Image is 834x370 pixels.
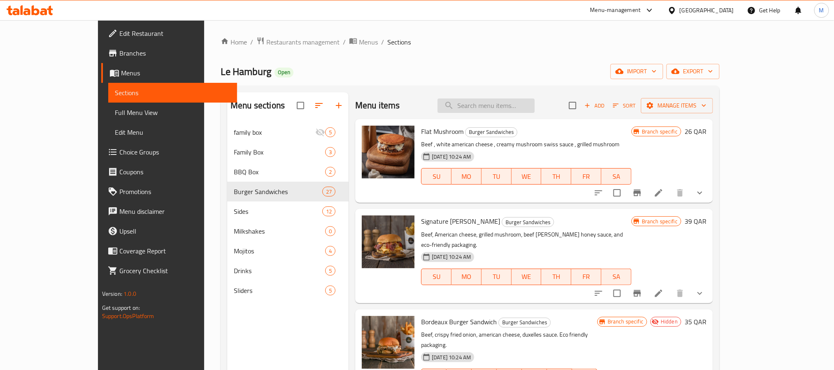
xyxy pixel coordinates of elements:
[571,168,601,185] button: FR
[638,128,681,136] span: Branch specific
[604,318,647,326] span: Branch specific
[266,37,340,47] span: Restaurants management
[581,99,608,112] span: Add item
[685,316,706,328] h6: 35 QAR
[545,271,568,283] span: TH
[115,108,231,117] span: Full Menu View
[326,227,335,235] span: 0
[421,215,500,227] span: Signature [PERSON_NAME]
[115,88,231,98] span: Sections
[589,283,608,303] button: sort-choices
[421,330,597,350] p: Beef, crispy fried onion, american cheese, duxelles sauce. Eco friendly packaging.
[581,99,608,112] button: Add
[349,37,378,47] a: Menus
[234,206,322,216] div: Sides
[292,97,309,114] span: Select all sections
[234,226,325,236] span: Milkshakes
[322,187,335,197] div: items
[690,283,710,303] button: show more
[325,246,335,256] div: items
[325,226,335,236] div: items
[123,288,136,299] span: 1.0.0
[819,6,824,15] span: M
[119,206,231,216] span: Menu disclaimer
[227,281,349,300] div: Sliders5
[575,271,598,283] span: FR
[673,66,713,77] span: export
[108,83,237,103] a: Sections
[309,96,329,115] span: Sort sections
[227,142,349,162] div: Family Box3
[438,98,535,113] input: search
[227,201,349,221] div: Sides12
[325,147,335,157] div: items
[613,101,636,110] span: Sort
[108,122,237,142] a: Edit Menu
[234,246,325,256] span: Mojitos
[101,162,237,182] a: Coupons
[325,167,335,177] div: items
[227,241,349,261] div: Mojitos4
[101,43,237,63] a: Branches
[102,311,154,321] a: Support.OpsPlatform
[227,261,349,281] div: Drinks5
[101,241,237,261] a: Coverage Report
[323,208,335,215] span: 12
[465,127,517,137] div: Burger Sandwiches
[325,286,335,295] div: items
[421,316,497,328] span: Bordeaux Burger Sandwich
[482,269,512,285] button: TU
[362,316,415,369] img: Bordeaux Burger Sandwich
[421,168,452,185] button: SU
[227,182,349,201] div: Burger Sandwiches27
[589,183,608,203] button: sort-choices
[119,187,231,197] span: Promotions
[641,98,713,113] button: Manage items
[627,183,647,203] button: Branch-specific-item
[485,271,508,283] span: TU
[119,167,231,177] span: Coupons
[680,6,734,15] div: [GEOGRAPHIC_DATA]
[425,171,448,183] span: SU
[605,271,628,283] span: SA
[227,122,349,142] div: family box5
[234,127,315,137] span: family box
[362,215,415,268] img: Signature Delice Burger
[326,267,335,275] span: 5
[115,127,231,137] span: Edit Menu
[101,182,237,201] a: Promotions
[638,218,681,225] span: Branch specific
[590,5,641,15] div: Menu-management
[326,287,335,295] span: 5
[571,269,601,285] button: FR
[670,183,690,203] button: delete
[499,318,550,327] span: Burger Sandwiches
[343,37,346,47] li: /
[119,246,231,256] span: Coverage Report
[362,126,415,178] img: Flat Mushroom
[101,221,237,241] a: Upsell
[617,66,657,77] span: import
[425,271,448,283] span: SU
[119,147,231,157] span: Choice Groups
[275,69,294,76] span: Open
[227,162,349,182] div: BBQ Box2
[101,63,237,83] a: Menus
[119,266,231,276] span: Grocery Checklist
[512,168,542,185] button: WE
[648,101,706,111] span: Manage items
[583,101,606,110] span: Add
[221,62,271,81] span: Le Hamburg
[502,218,554,227] span: Burger Sandwiches
[515,271,538,283] span: WE
[627,283,647,303] button: Branch-specific-item
[121,68,231,78] span: Menus
[101,142,237,162] a: Choice Groups
[610,64,663,79] button: import
[482,168,512,185] button: TU
[421,139,631,150] p: Beef , white american cheese , creamy mushroom swiss sauce , grilled mushroom
[512,269,542,285] button: WE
